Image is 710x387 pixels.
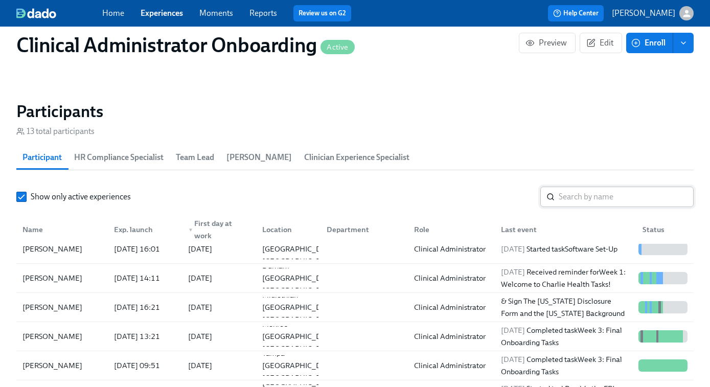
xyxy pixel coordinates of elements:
div: Completed task Week 3: Final Onboarding Tasks [497,324,634,349]
span: Clinician Experience Specialist [304,150,409,165]
div: Name [18,219,106,240]
div: [PERSON_NAME] [18,243,106,255]
button: Review us on G2 [293,5,351,21]
div: [PERSON_NAME][DATE] 09:51[DATE]Tampa [GEOGRAPHIC_DATA] [GEOGRAPHIC_DATA]Clinical Administrator[DA... [16,351,694,380]
div: [PERSON_NAME][DATE] 14:11[DATE]Durham [GEOGRAPHIC_DATA] [GEOGRAPHIC_DATA]Clinical Administrator[D... [16,264,694,293]
span: [DATE] [501,244,525,254]
div: 13 total participants [16,126,95,137]
div: [PERSON_NAME] [18,359,106,372]
a: Reports [249,8,277,18]
div: [PERSON_NAME][DATE] 16:01[DATE][GEOGRAPHIC_DATA] [GEOGRAPHIC_DATA] [GEOGRAPHIC_DATA]Clinical Admi... [16,235,694,264]
span: [PERSON_NAME] [226,150,292,165]
a: Review us on G2 [299,8,346,18]
div: [DATE] 13:21 [110,330,180,343]
div: [DATE] 14:11 [110,272,180,284]
span: [DATE] [501,267,525,277]
div: Clinical Administrator [410,330,493,343]
button: Help Center [548,5,604,21]
div: Started task Software Set-Up [497,243,634,255]
a: Moments [199,8,233,18]
input: Search by name [559,187,694,207]
div: Clinical Administrator [410,359,493,372]
div: Department [323,223,406,236]
div: Exp. launch [106,219,180,240]
div: First day at work [184,217,254,242]
div: Role [406,219,493,240]
div: Location [258,223,318,236]
button: Enroll [626,33,673,53]
a: Home [102,8,124,18]
div: Clinical Administrator [410,243,493,255]
button: Preview [519,33,576,53]
a: dado [16,8,102,18]
div: Exp. launch [110,223,180,236]
button: Edit [580,33,622,53]
h1: Clinical Administrator Onboarding [16,33,355,57]
span: [DATE] [501,326,525,335]
div: [GEOGRAPHIC_DATA] [GEOGRAPHIC_DATA] [GEOGRAPHIC_DATA] [258,231,341,267]
span: HR Compliance Specialist [74,150,164,165]
div: Clinical Administrator [410,301,493,313]
div: Last event [497,223,634,236]
div: Department [318,219,406,240]
div: [DATE] [188,359,212,372]
a: Experiences [141,8,183,18]
div: [DATE] 16:01 [110,243,180,255]
div: [DATE] [188,301,212,313]
div: ▼First day at work [180,219,254,240]
span: Help Center [553,8,599,18]
div: Midlothian [GEOGRAPHIC_DATA] [GEOGRAPHIC_DATA] [258,289,341,326]
div: [DATE] [188,330,212,343]
div: [PERSON_NAME] [18,330,106,343]
div: [DATE] 16:21 [110,301,180,313]
div: Last event [493,219,634,240]
button: enroll [673,33,694,53]
span: Preview [528,38,567,48]
span: Team Lead [176,150,214,165]
div: Status [638,223,692,236]
div: Location [254,219,318,240]
div: Durham [GEOGRAPHIC_DATA] [GEOGRAPHIC_DATA] [258,260,341,297]
div: Monroe [GEOGRAPHIC_DATA] [GEOGRAPHIC_DATA] [258,318,341,355]
div: Role [410,223,493,236]
div: [PERSON_NAME][DATE] 13:21[DATE]Monroe [GEOGRAPHIC_DATA] [GEOGRAPHIC_DATA]Clinical Administrator[D... [16,322,694,351]
p: [PERSON_NAME] [612,8,675,19]
span: ▼ [188,227,193,233]
div: [PERSON_NAME][DATE] 16:21[DATE]Midlothian [GEOGRAPHIC_DATA] [GEOGRAPHIC_DATA]Clinical Administrat... [16,293,694,322]
img: dado [16,8,56,18]
div: Completed task Week 3: Final Onboarding Tasks [497,353,634,378]
h2: Participants [16,101,694,122]
button: [PERSON_NAME] [612,6,694,20]
span: Active [320,43,354,51]
span: Enroll [633,38,666,48]
div: [PERSON_NAME] [18,301,106,313]
div: Status [634,219,692,240]
span: Participant [22,150,62,165]
div: Completed task Week 1: Submit & Sign The [US_STATE] Disclosure Form and the [US_STATE] Background... [497,283,634,332]
span: Edit [588,38,613,48]
div: [PERSON_NAME] [18,272,106,284]
div: [DATE] [188,243,212,255]
div: [DATE] 09:51 [110,359,180,372]
span: [DATE] [501,355,525,364]
div: Tampa [GEOGRAPHIC_DATA] [GEOGRAPHIC_DATA] [258,347,341,384]
div: [DATE] [188,272,212,284]
div: Received reminder for Week 1: Welcome to Charlie Health Tasks! [497,266,634,290]
div: Name [18,223,106,236]
span: Show only active experiences [31,191,131,202]
div: Clinical Administrator [410,272,493,284]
